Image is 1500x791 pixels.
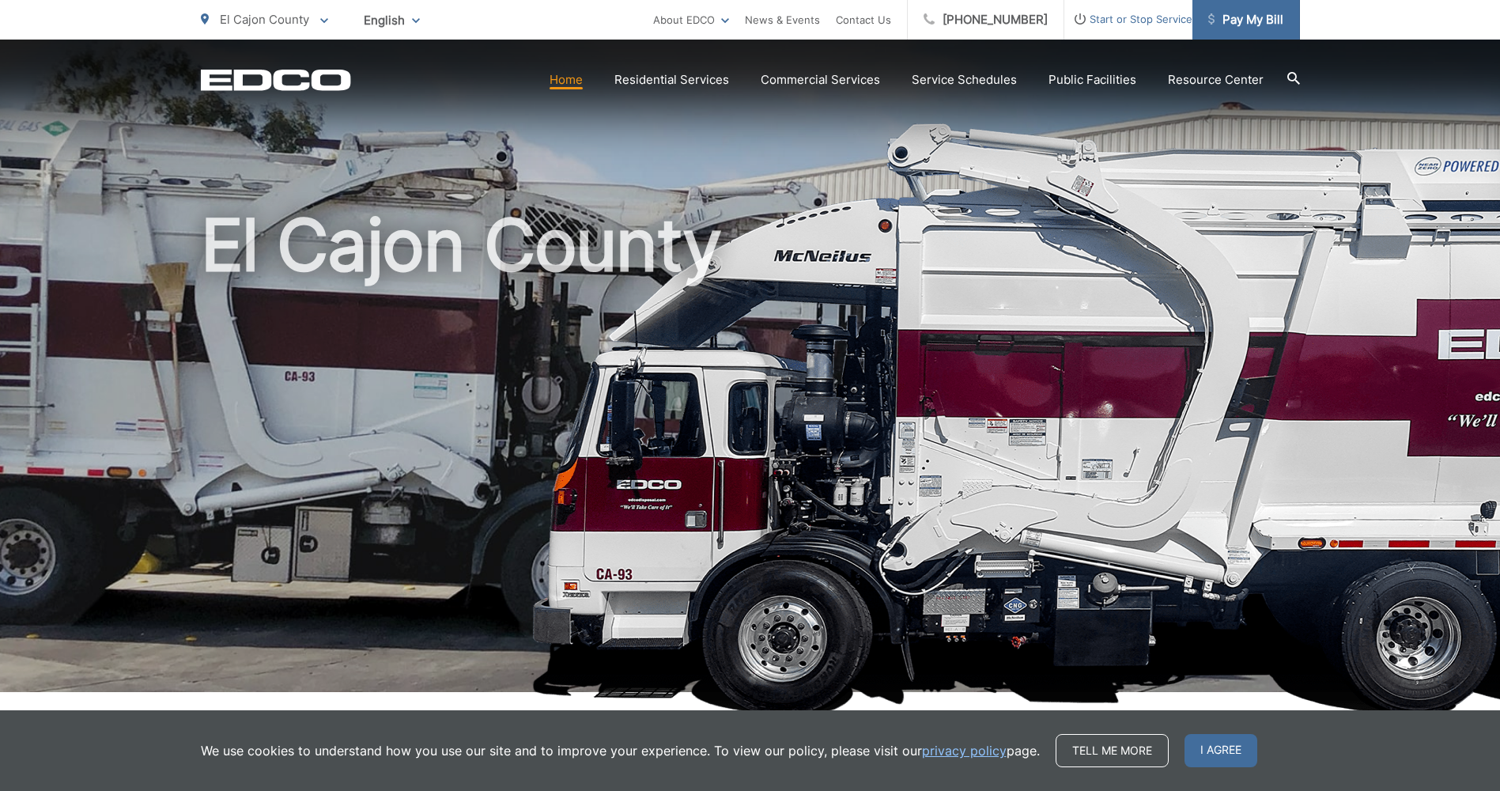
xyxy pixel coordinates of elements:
[201,741,1040,760] p: We use cookies to understand how you use our site and to improve your experience. To view our pol...
[201,69,351,91] a: EDCD logo. Return to the homepage.
[1056,734,1169,767] a: Tell me more
[922,741,1007,760] a: privacy policy
[550,70,583,89] a: Home
[1185,734,1257,767] span: I agree
[352,6,432,34] span: English
[1048,70,1136,89] a: Public Facilities
[1168,70,1264,89] a: Resource Center
[1208,10,1283,29] span: Pay My Bill
[912,70,1017,89] a: Service Schedules
[220,12,309,27] span: El Cajon County
[761,70,880,89] a: Commercial Services
[201,206,1300,706] h1: El Cajon County
[745,10,820,29] a: News & Events
[614,70,729,89] a: Residential Services
[836,10,891,29] a: Contact Us
[653,10,729,29] a: About EDCO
